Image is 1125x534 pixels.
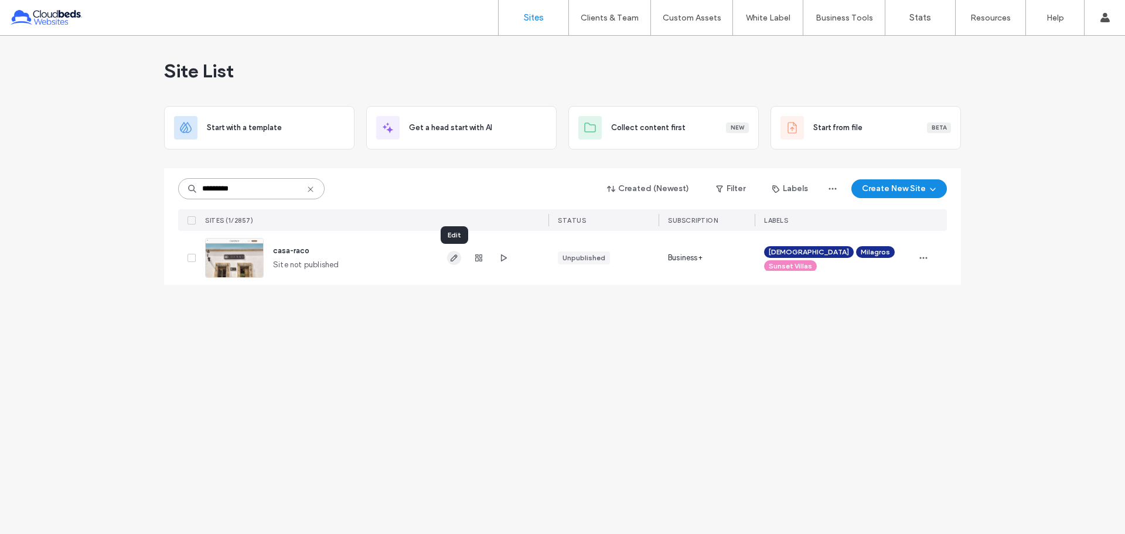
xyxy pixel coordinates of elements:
span: Business+ [668,252,703,264]
div: Unpublished [562,253,605,263]
label: Business Tools [816,13,873,23]
span: Get a head start with AI [409,122,492,134]
label: Stats [909,12,931,23]
span: Site List [164,59,234,83]
span: Sunset Villas [769,261,812,271]
button: Created (Newest) [597,179,700,198]
label: White Label [746,13,790,23]
span: Start from file [813,122,862,134]
span: Collect content first [611,122,686,134]
div: Collect content firstNew [568,106,759,149]
label: Sites [524,12,544,23]
span: [DEMOGRAPHIC_DATA] [769,247,849,257]
span: SUBSCRIPTION [668,216,718,225]
span: Start with a template [207,122,282,134]
span: SITES (1/2857) [205,216,253,225]
span: Help [26,8,50,19]
span: STATUS [558,216,586,225]
button: Filter [704,179,757,198]
div: Edit [441,226,468,244]
label: Clients & Team [581,13,639,23]
a: casa-raco [273,246,309,255]
div: Beta [927,123,951,133]
label: Custom Assets [663,13,721,23]
span: Site not published [273,259,339,271]
span: Milagros [861,247,890,257]
div: Start with a template [164,106,354,149]
label: Resources [970,13,1011,23]
button: Create New Site [851,179,947,198]
div: Start from fileBeta [771,106,961,149]
div: New [726,123,749,133]
button: Labels [762,179,819,198]
label: Help [1046,13,1064,23]
span: LABELS [764,216,788,225]
div: Get a head start with AI [366,106,557,149]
